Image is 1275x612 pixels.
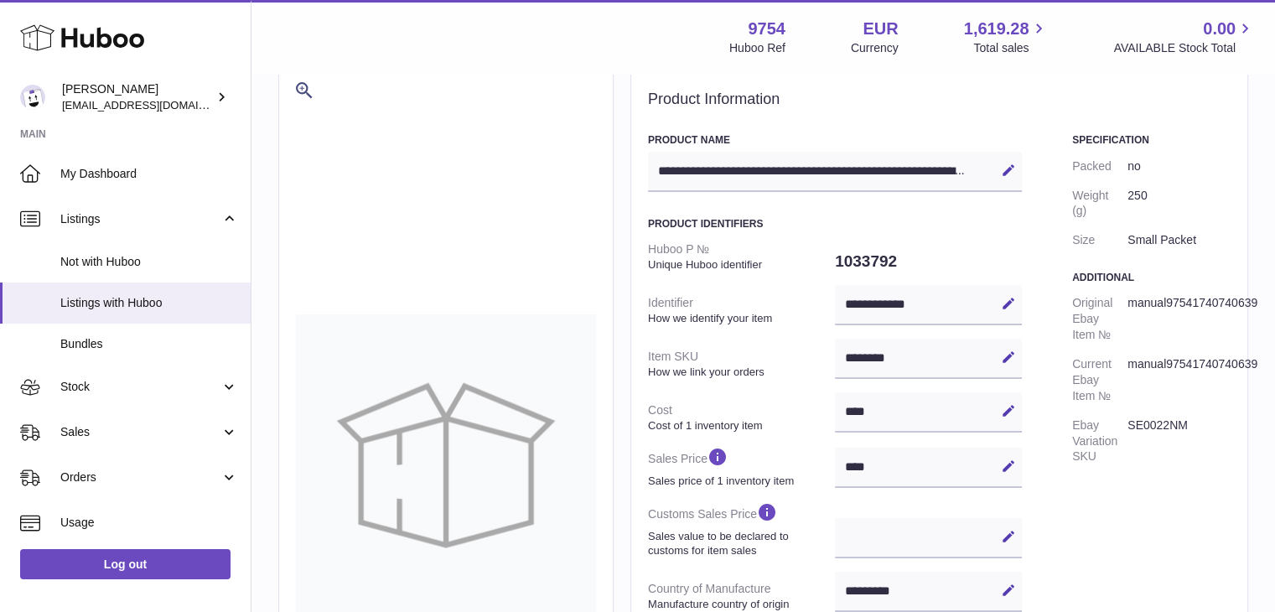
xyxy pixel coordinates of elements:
a: 0.00 AVAILABLE Stock Total [1113,18,1255,56]
h3: Product Name [648,133,1022,147]
dt: Cost [648,396,835,439]
dt: Customs Sales Price [648,495,835,564]
strong: How we link your orders [648,365,831,380]
span: Listings with Huboo [60,295,238,311]
dt: Packed [1072,152,1127,181]
dd: manual97541740740639 [1127,350,1231,411]
strong: Sales value to be declared to customs for item sales [648,529,831,558]
div: Huboo Ref [729,40,785,56]
strong: Cost of 1 inventory item [648,418,831,433]
dt: Current Ebay Item № [1072,350,1127,411]
dd: Small Packet [1127,226,1231,255]
h3: Specification [1072,133,1231,147]
img: internalAdmin-9754@internal.huboo.com [20,85,45,110]
h3: Product Identifiers [648,217,1022,231]
dt: Original Ebay Item № [1072,288,1127,350]
dd: 250 [1127,181,1231,226]
strong: Sales price of 1 inventory item [648,474,831,489]
dt: Ebay Variation SKU [1072,411,1127,472]
strong: How we identify your item [648,311,831,326]
dt: Sales Price [648,439,835,495]
dd: no [1127,152,1231,181]
dt: Identifier [648,288,835,332]
strong: Manufacture country of origin [648,597,831,612]
span: Stock [60,379,220,395]
span: 0.00 [1203,18,1236,40]
span: Listings [60,211,220,227]
span: [EMAIL_ADDRESS][DOMAIN_NAME] [62,98,246,112]
dt: Weight (g) [1072,181,1127,226]
strong: Unique Huboo identifier [648,257,831,272]
strong: 9754 [748,18,785,40]
dd: 1033792 [835,244,1022,279]
dd: SE0022NM [1127,411,1231,472]
div: Currency [851,40,899,56]
span: Not with Huboo [60,254,238,270]
span: Bundles [60,336,238,352]
span: Orders [60,469,220,485]
dd: manual97541740740639 [1127,288,1231,350]
span: My Dashboard [60,166,238,182]
h2: Product Information [648,91,1231,109]
a: 1,619.28 Total sales [964,18,1049,56]
span: Usage [60,515,238,531]
div: [PERSON_NAME] [62,81,213,113]
span: 1,619.28 [964,18,1029,40]
span: AVAILABLE Stock Total [1113,40,1255,56]
span: Sales [60,424,220,440]
strong: EUR [863,18,898,40]
dt: Huboo P № [648,235,835,278]
a: Log out [20,549,231,579]
dt: Size [1072,226,1127,255]
dt: Item SKU [648,342,835,386]
span: Total sales [973,40,1048,56]
h3: Additional [1072,271,1231,284]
